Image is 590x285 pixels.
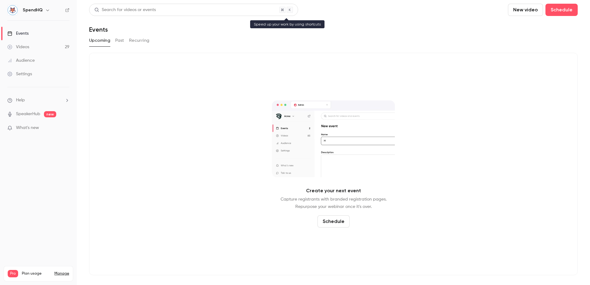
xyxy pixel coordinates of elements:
[281,196,387,210] p: Capture registrants with branded registration pages. Repurpose your webinar once it's over.
[7,57,35,64] div: Audience
[317,215,350,228] button: Schedule
[94,7,156,13] div: Search for videos or events
[7,97,69,103] li: help-dropdown-opener
[8,270,18,277] span: Pro
[8,5,18,15] img: SpendHQ
[44,111,56,117] span: new
[7,44,29,50] div: Videos
[16,111,40,117] a: SpeakerHub
[129,36,150,45] button: Recurring
[23,7,43,13] h6: SpendHQ
[16,97,25,103] span: Help
[306,187,361,194] p: Create your next event
[545,4,578,16] button: Schedule
[7,30,29,37] div: Events
[16,125,39,131] span: What's new
[508,4,543,16] button: New video
[54,271,69,276] a: Manage
[115,36,124,45] button: Past
[22,271,51,276] span: Plan usage
[7,71,32,77] div: Settings
[89,36,110,45] button: Upcoming
[89,26,108,33] h1: Events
